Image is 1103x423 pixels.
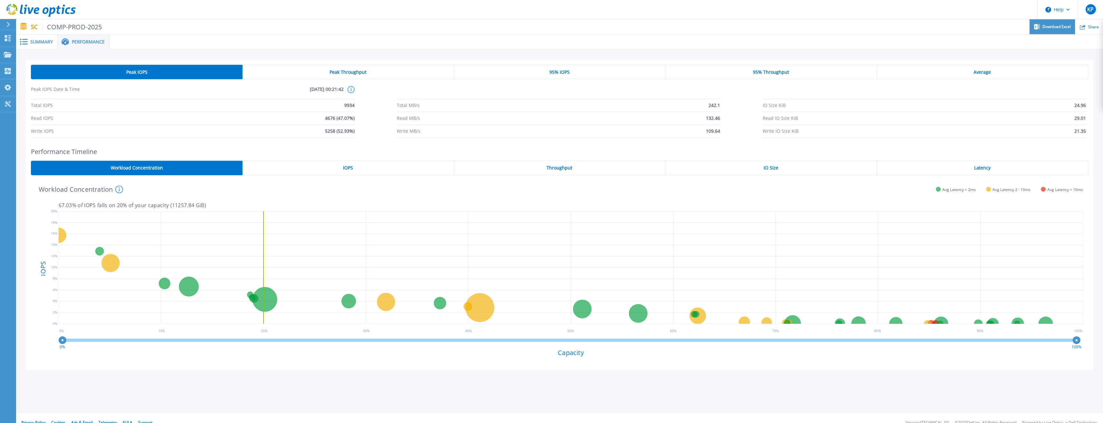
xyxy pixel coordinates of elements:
span: 109.64 [706,125,720,137]
span: Total IOPS [31,99,53,111]
span: [DATE] 00:21:42 [187,86,344,99]
span: 4676 (47.07%) [325,112,355,124]
text: 60 % [670,329,676,333]
span: Download Excel [1042,25,1071,29]
h4: IOPS [40,245,46,293]
span: Write IO Size KiB [763,125,799,137]
span: Total MB/s [397,99,420,111]
span: IO Size [764,165,778,170]
text: 100 % [1074,329,1082,333]
span: Peak Throughput [329,70,366,75]
h2: Performance Timeline [31,148,1088,155]
span: Summary [30,40,53,44]
text: 14% [51,243,57,247]
span: Read MB/s [397,112,420,124]
span: Read IOPS [31,112,53,124]
span: Avg Latency < 2ms [942,187,976,192]
text: 0% [53,321,57,326]
text: 30 % [363,329,369,333]
span: 242.1 [708,99,720,111]
span: Share [1088,25,1099,29]
span: COMP-PROD-2025 [43,23,102,31]
span: Performance [72,40,105,44]
text: 0 % [59,329,64,333]
span: Avg Latency 2 - 10ms [993,187,1031,192]
text: 10 % [158,329,165,333]
span: Write IOPS [31,125,54,137]
span: 132.46 [706,112,720,124]
span: KP [1087,7,1094,12]
span: 24.96 [1074,99,1086,111]
text: 80 % [874,329,881,333]
span: Peak IOPS Date & Time [31,86,187,99]
text: 90 % [977,329,983,333]
text: 8% [53,276,57,281]
h4: Workload Concentration [39,186,123,193]
span: Read IO Size KiB [763,112,798,124]
span: Workload Concentration [111,165,163,170]
text: 6% [53,287,57,292]
h4: Capacity [59,349,1083,356]
span: Latency [974,165,991,170]
span: 29.01 [1074,112,1086,124]
span: IO Size KiB [763,99,786,111]
text: 40 % [465,329,472,333]
text: 50 % [568,329,574,333]
span: Avg Latency > 10ms [1047,187,1083,192]
span: 9934 [344,99,355,111]
text: 20 % [261,329,267,333]
span: Peak IOPS [126,70,147,75]
p: 67.03 % of IOPS falls on 20 % of your capacity ( 11257.84 GiB ) [59,202,1083,208]
text: 20% [51,209,57,213]
span: IOPS [343,165,353,170]
text: 70 % [772,329,779,333]
span: Throughput [547,165,572,170]
text: 16% [51,231,57,236]
span: 95% IOPS [549,70,570,75]
p: SC [31,23,102,31]
span: Write MB/s [397,125,421,137]
text: 100% [1071,344,1081,350]
span: 21.35 [1074,125,1086,137]
text: 18% [51,220,57,225]
span: Average [974,70,991,75]
span: 95% Throughput [753,70,789,75]
text: 2% [53,310,57,314]
text: 4% [53,299,57,303]
text: 0% [60,344,65,350]
span: 5258 (52.93%) [325,125,355,137]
